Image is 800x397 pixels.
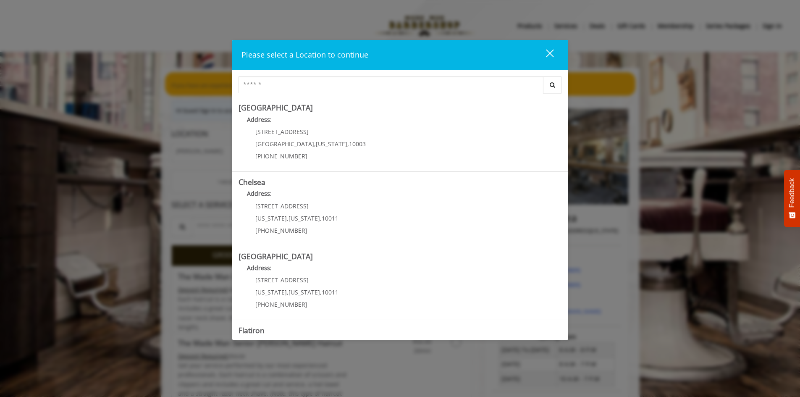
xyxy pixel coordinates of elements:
span: [STREET_ADDRESS] [255,276,309,284]
b: Address: [247,264,272,272]
span: , [314,140,316,148]
b: [GEOGRAPHIC_DATA] [239,103,313,113]
span: [PHONE_NUMBER] [255,152,307,160]
span: [US_STATE] [289,214,320,222]
span: [GEOGRAPHIC_DATA] [255,140,314,148]
span: [PHONE_NUMBER] [255,226,307,234]
span: Feedback [788,178,796,208]
button: close dialog [530,46,559,63]
span: [US_STATE] [255,214,287,222]
span: [US_STATE] [255,288,287,296]
span: [STREET_ADDRESS] [255,128,309,136]
span: Please select a Location to continue [241,50,368,60]
span: , [320,288,322,296]
i: Search button [548,82,557,88]
b: Chelsea [239,177,265,187]
b: Flatiron [239,325,265,335]
input: Search Center [239,76,543,93]
span: , [347,140,349,148]
span: , [287,288,289,296]
button: Feedback - Show survey [784,170,800,227]
b: Address: [247,189,272,197]
div: close dialog [536,49,553,61]
div: Center Select [239,76,562,97]
span: [STREET_ADDRESS] [255,202,309,210]
span: , [287,214,289,222]
span: 10011 [322,214,338,222]
span: 10011 [322,288,338,296]
span: [US_STATE] [289,288,320,296]
span: [US_STATE] [316,140,347,148]
b: Address: [247,116,272,124]
span: [PHONE_NUMBER] [255,300,307,308]
span: , [320,214,322,222]
b: [GEOGRAPHIC_DATA] [239,251,313,261]
span: 10003 [349,140,366,148]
